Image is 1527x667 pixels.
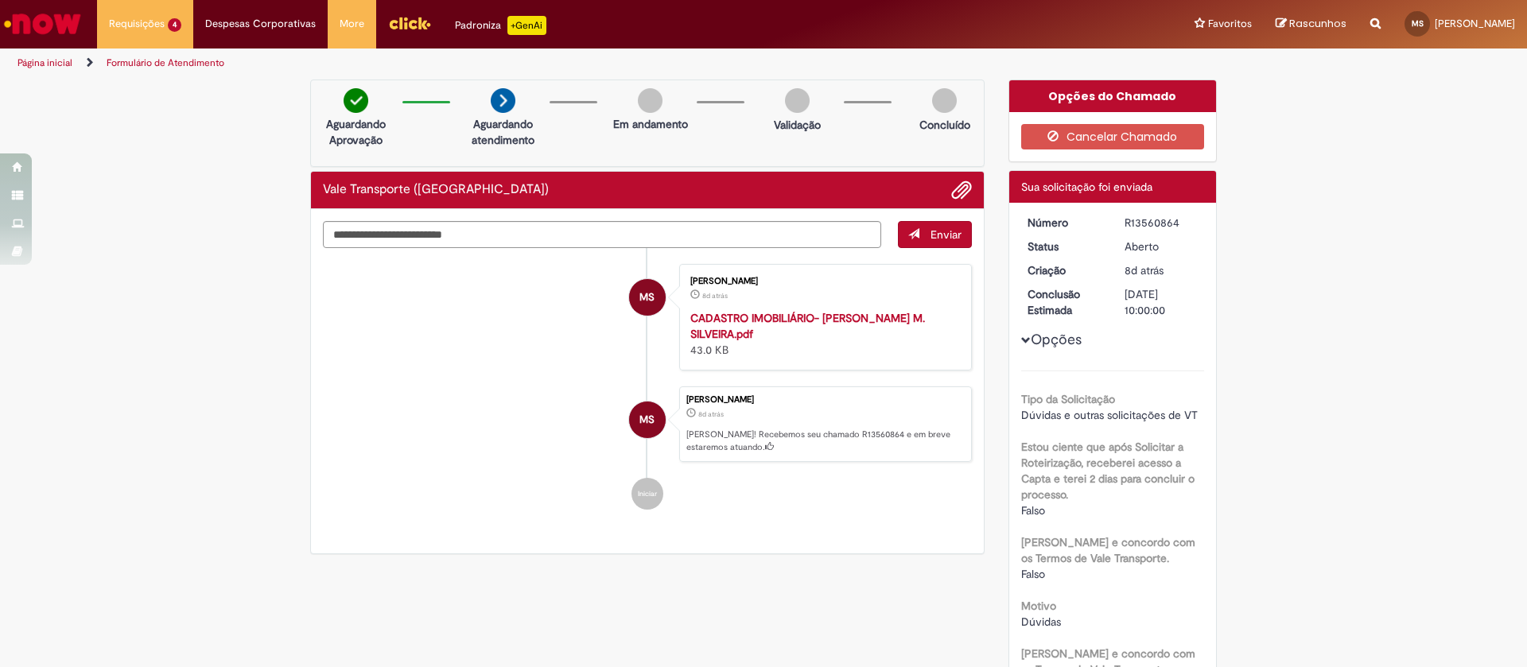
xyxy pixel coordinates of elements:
b: Estou ciente que após Solicitar a Roteirização, receberei acesso a Capta e terei 2 dias para conc... [1021,440,1195,502]
img: img-circle-grey.png [638,88,662,113]
img: img-circle-grey.png [785,88,810,113]
img: click_logo_yellow_360x200.png [388,11,431,35]
div: 23/09/2025 18:22:06 [1125,262,1199,278]
a: Página inicial [17,56,72,69]
b: [PERSON_NAME] e concordo com os Termos de Vale Transporte. [1021,535,1195,565]
div: R13560864 [1125,215,1199,231]
img: img-circle-grey.png [932,88,957,113]
img: check-circle-green.png [344,88,368,113]
p: Aguardando atendimento [464,116,542,148]
h2: Vale Transporte (VT) Histórico de tíquete [323,183,549,197]
dt: Criação [1016,262,1113,278]
div: Opções do Chamado [1009,80,1217,112]
b: Motivo [1021,599,1056,613]
p: +GenAi [507,16,546,35]
a: Rascunhos [1276,17,1346,32]
span: Falso [1021,567,1045,581]
span: More [340,16,364,32]
span: Despesas Corporativas [205,16,316,32]
a: CADASTRO IMOBILIÁRIO- [PERSON_NAME] M. SILVEIRA.pdf [690,311,925,341]
dt: Status [1016,238,1113,254]
span: 8d atrás [1125,263,1164,277]
span: 8d atrás [702,291,728,301]
span: MS [639,401,655,439]
ul: Histórico de tíquete [323,248,972,526]
span: Falso [1021,503,1045,518]
p: Concluído [919,117,970,133]
span: Requisições [109,16,165,32]
ul: Trilhas de página [12,48,1006,78]
img: arrow-next.png [491,88,515,113]
div: [PERSON_NAME] [686,395,963,405]
div: [PERSON_NAME] [690,277,955,286]
p: Validação [774,117,821,133]
a: Formulário de Atendimento [107,56,224,69]
span: Dúvidas e outras solicitações de VT [1021,408,1198,422]
dt: Conclusão Estimada [1016,286,1113,318]
span: 8d atrás [698,409,724,419]
span: MS [1412,18,1424,29]
span: MS [639,278,655,316]
dt: Número [1016,215,1113,231]
p: Aguardando Aprovação [317,116,394,148]
span: Rascunhos [1289,16,1346,31]
button: Cancelar Chamado [1021,124,1205,149]
span: Favoritos [1208,16,1252,32]
p: [PERSON_NAME]! Recebemos seu chamado R13560864 e em breve estaremos atuando. [686,429,963,453]
button: Enviar [898,221,972,248]
time: 23/09/2025 18:22:02 [702,291,728,301]
span: Sua solicitação foi enviada [1021,180,1152,194]
div: Padroniza [455,16,546,35]
div: Mariana Stephany Zani Da Silva [629,401,666,438]
div: Aberto [1125,238,1199,254]
div: Mariana Stephany Zani Da Silva [629,279,666,316]
div: [DATE] 10:00:00 [1125,286,1199,318]
button: Adicionar anexos [951,180,972,200]
span: 4 [168,18,181,32]
b: Tipo da Solicitação [1021,392,1115,406]
li: Mariana Stephany Zani Da Silva [323,386,972,463]
div: 43.0 KB [690,310,955,358]
time: 23/09/2025 18:22:06 [698,409,724,419]
span: Enviar [931,227,962,242]
p: Em andamento [613,116,688,132]
time: 23/09/2025 18:22:06 [1125,263,1164,277]
span: [PERSON_NAME] [1435,17,1515,30]
textarea: Digite sua mensagem aqui... [323,221,881,248]
span: Dúvidas [1021,615,1061,629]
img: ServiceNow [2,8,84,40]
